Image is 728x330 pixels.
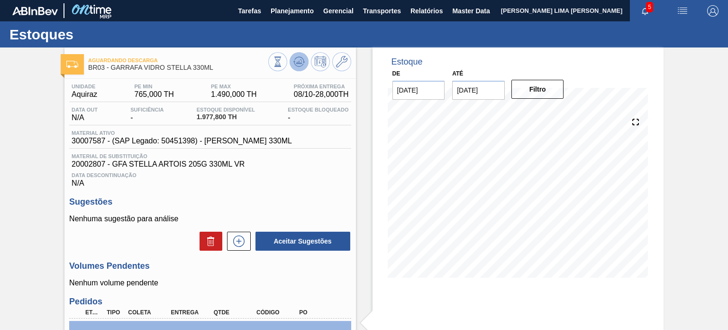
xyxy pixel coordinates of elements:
[135,90,174,99] span: 765,000 TH
[707,5,719,17] img: Logout
[511,80,564,99] button: Filtro
[197,113,255,121] span: 1.977,800 TH
[238,5,261,17] span: Tarefas
[294,90,349,99] span: 08/10 - 28,000 TH
[646,2,653,12] span: 5
[12,7,58,15] img: TNhmsLtSVTkK8tSr43FrP2fwEKptu5GPRR3wAAAABJRU5ErkJggg==
[169,309,216,316] div: Entrega
[332,52,351,71] button: Ir ao Master Data / Geral
[271,5,314,17] span: Planejamento
[69,215,351,223] p: Nenhuma sugestão para análise
[391,57,423,67] div: Estoque
[128,107,166,122] div: -
[197,107,255,113] span: Estoque Disponível
[452,5,490,17] span: Master Data
[630,4,660,18] button: Notificações
[72,84,97,89] span: Unidade
[254,309,301,316] div: Código
[410,5,443,17] span: Relatórios
[72,130,292,136] span: Material ativo
[211,90,257,99] span: 1.490,000 TH
[452,70,463,77] label: Até
[135,84,174,89] span: PE MIN
[290,52,309,71] button: Atualizar Gráfico
[268,52,287,71] button: Visão Geral dos Estoques
[130,107,164,113] span: Suficiência
[9,29,178,40] h1: Estoques
[72,107,98,113] span: Data out
[392,70,400,77] label: De
[69,297,351,307] h3: Pedidos
[297,309,344,316] div: PO
[66,61,78,68] img: Ícone
[392,81,445,100] input: dd/mm/yyyy
[83,309,104,316] div: Etapa
[69,261,351,271] h3: Volumes Pendentes
[88,64,268,71] span: BR03 - GARRAFA VIDRO STELLA 330ML
[323,5,354,17] span: Gerencial
[677,5,688,17] img: userActions
[288,107,348,113] span: Estoque Bloqueado
[72,160,348,169] span: 20002807 - GFA STELLA ARTOIS 205G 330ML VR
[311,52,330,71] button: Programar Estoque
[222,232,251,251] div: Nova sugestão
[211,309,258,316] div: Qtde
[69,197,351,207] h3: Sugestões
[285,107,351,122] div: -
[69,169,351,188] div: N/A
[72,90,97,99] span: Aquiraz
[255,232,350,251] button: Aceitar Sugestões
[211,84,257,89] span: PE MAX
[72,137,292,145] span: 30007587 - (SAP Legado: 50451398) - [PERSON_NAME] 330ML
[195,232,222,251] div: Excluir Sugestões
[104,309,126,316] div: Tipo
[88,57,268,63] span: Aguardando Descarga
[72,153,348,159] span: Material de Substituição
[294,84,349,89] span: Próxima Entrega
[69,279,351,287] p: Nenhum volume pendente
[72,172,348,178] span: Data Descontinuação
[69,107,100,122] div: N/A
[251,231,351,252] div: Aceitar Sugestões
[126,309,173,316] div: Coleta
[363,5,401,17] span: Transportes
[452,81,505,100] input: dd/mm/yyyy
